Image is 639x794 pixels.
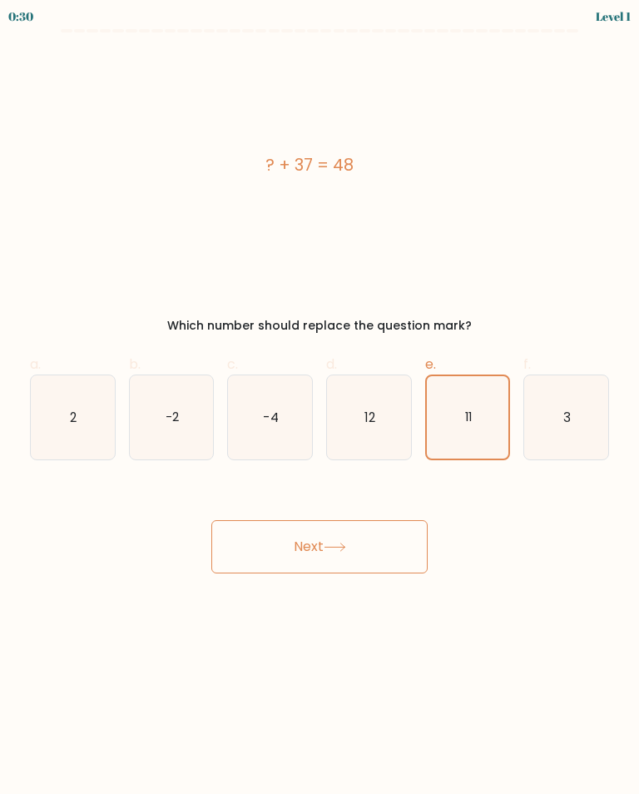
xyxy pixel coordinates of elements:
text: -2 [166,408,179,425]
div: 0:30 [8,7,33,25]
span: a. [30,355,41,374]
span: c. [227,355,238,374]
span: e. [425,355,436,374]
span: f. [523,355,531,374]
div: Level 1 [596,7,631,25]
text: 3 [563,408,571,425]
div: ? + 37 = 48 [30,152,589,177]
text: 2 [70,408,77,425]
text: -4 [264,408,279,425]
span: b. [129,355,141,374]
span: d. [326,355,337,374]
text: 12 [364,408,375,425]
div: Which number should replace the question mark? [40,317,599,335]
button: Next [211,520,428,573]
text: 11 [465,409,472,425]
